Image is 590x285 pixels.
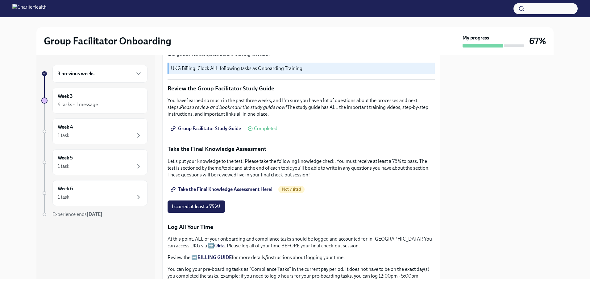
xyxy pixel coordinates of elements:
h6: Week 6 [58,185,73,192]
span: Group Facilitator Study Guide [172,126,241,132]
p: UKG Billing: Clock ALL following tasks as Onboarding Training [171,65,432,72]
div: 1 task [58,163,69,170]
a: Okta [214,243,225,249]
h6: 3 previous weeks [58,70,94,77]
div: 1 task [58,194,69,200]
a: BILLING GUIDE [197,254,232,260]
h6: Week 5 [58,155,73,161]
h3: 67% [529,35,546,47]
p: At this point, ALL of your onboarding and compliance tasks should be logged and accounted for in ... [168,236,435,249]
a: Week 61 task [41,180,147,206]
p: Review the ➡️ for more details/instructions about logging your time. [168,254,435,261]
span: Not visited [278,187,305,192]
a: Week 41 task [41,118,147,144]
p: Review the Group Facilitator Study Guide [168,85,435,93]
h6: Week 3 [58,93,73,100]
span: Completed [254,126,277,131]
a: Week 51 task [41,149,147,175]
h6: Week 4 [58,124,73,130]
em: Please review and bookmark the study guide now! [180,104,287,110]
span: I scored at least a 75%! [172,204,221,210]
div: 3 previous weeks [52,65,147,83]
img: CharlieHealth [12,4,47,14]
a: Group Facilitator Study Guide [168,122,245,135]
p: Take the Final Knowledge Assessment [168,145,435,153]
div: 4 tasks • 1 message [58,101,98,108]
p: You have learned so much in the past three weeks, and I'm sure you have a lot of questions about ... [168,97,435,118]
button: I scored at least a 75%! [168,200,225,213]
strong: [DATE] [87,211,102,217]
a: Take the Final Knowledge Assessment Here! [168,183,277,196]
div: 1 task [58,132,69,139]
p: Let's put your knowledge to the test! Please take the following knowledge check. You must receive... [168,158,435,178]
strong: My progress [463,35,489,41]
a: Week 34 tasks • 1 message [41,88,147,114]
h2: Group Facilitator Onboarding [44,35,171,47]
p: Log All Your Time [168,223,435,231]
span: Take the Final Knowledge Assessment Here! [172,186,273,192]
span: Experience ends [52,211,102,217]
